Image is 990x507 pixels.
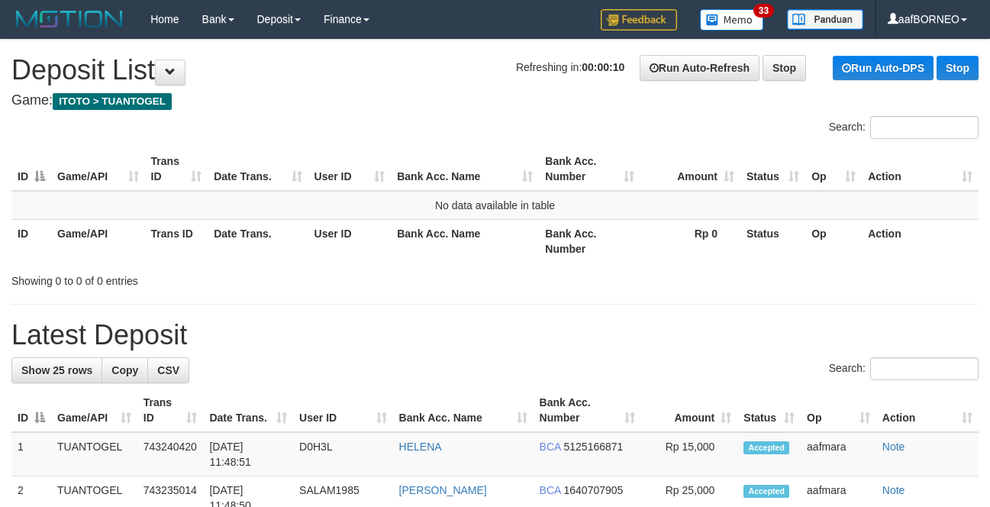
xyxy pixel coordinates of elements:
[391,147,539,191] th: Bank Acc. Name: activate to sort column ascending
[203,389,293,432] th: Date Trans.: activate to sort column ascending
[203,432,293,476] td: [DATE] 11:48:51
[399,484,487,496] a: [PERSON_NAME]
[640,55,759,81] a: Run Auto-Refresh
[208,147,308,191] th: Date Trans.: activate to sort column ascending
[208,219,308,263] th: Date Trans.
[833,56,934,80] a: Run Auto-DPS
[801,432,876,476] td: aafmara
[737,389,801,432] th: Status: activate to sort column ascending
[11,389,51,432] th: ID: activate to sort column descending
[516,61,624,73] span: Refreshing in:
[51,219,145,263] th: Game/API
[102,357,148,383] a: Copy
[51,432,137,476] td: TUANTOGEL
[763,55,806,81] a: Stop
[870,357,979,380] input: Search:
[11,320,979,350] h1: Latest Deposit
[391,219,539,263] th: Bank Acc. Name
[51,389,137,432] th: Game/API: activate to sort column ascending
[53,93,172,110] span: ITOTO > TUANTOGEL
[862,219,979,263] th: Action
[21,364,92,376] span: Show 25 rows
[876,389,979,432] th: Action: activate to sort column ascending
[882,441,905,453] a: Note
[700,9,764,31] img: Button%20Memo.svg
[540,441,561,453] span: BCA
[882,484,905,496] a: Note
[743,441,789,454] span: Accepted
[11,93,979,108] h4: Game:
[145,147,208,191] th: Trans ID: activate to sort column ascending
[11,191,979,220] td: No data available in table
[11,432,51,476] td: 1
[641,432,738,476] td: Rp 15,000
[870,116,979,139] input: Search:
[51,147,145,191] th: Game/API: activate to sort column ascending
[11,147,51,191] th: ID: activate to sort column descending
[805,219,862,263] th: Op
[137,389,204,432] th: Trans ID: activate to sort column ascending
[11,8,127,31] img: MOTION_logo.png
[582,61,624,73] strong: 00:00:10
[740,147,805,191] th: Status: activate to sort column ascending
[640,219,740,263] th: Rp 0
[11,357,102,383] a: Show 25 rows
[308,219,392,263] th: User ID
[787,9,863,30] img: panduan.png
[640,147,740,191] th: Amount: activate to sort column ascending
[293,389,392,432] th: User ID: activate to sort column ascending
[805,147,862,191] th: Op: activate to sort column ascending
[393,389,534,432] th: Bank Acc. Name: activate to sort column ascending
[740,219,805,263] th: Status
[137,432,204,476] td: 743240420
[539,147,640,191] th: Bank Acc. Number: activate to sort column ascending
[563,441,623,453] span: Copy 5125166871 to clipboard
[399,441,442,453] a: HELENA
[937,56,979,80] a: Stop
[829,357,979,380] label: Search:
[829,116,979,139] label: Search:
[563,484,623,496] span: Copy 1640707905 to clipboard
[743,485,789,498] span: Accepted
[539,219,640,263] th: Bank Acc. Number
[753,4,774,18] span: 33
[157,364,179,376] span: CSV
[11,55,979,86] h1: Deposit List
[801,389,876,432] th: Op: activate to sort column ascending
[11,267,401,289] div: Showing 0 to 0 of 0 entries
[293,432,392,476] td: D0H3L
[11,219,51,263] th: ID
[641,389,738,432] th: Amount: activate to sort column ascending
[601,9,677,31] img: Feedback.jpg
[534,389,641,432] th: Bank Acc. Number: activate to sort column ascending
[540,484,561,496] span: BCA
[111,364,138,376] span: Copy
[147,357,189,383] a: CSV
[862,147,979,191] th: Action: activate to sort column ascending
[145,219,208,263] th: Trans ID
[308,147,392,191] th: User ID: activate to sort column ascending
